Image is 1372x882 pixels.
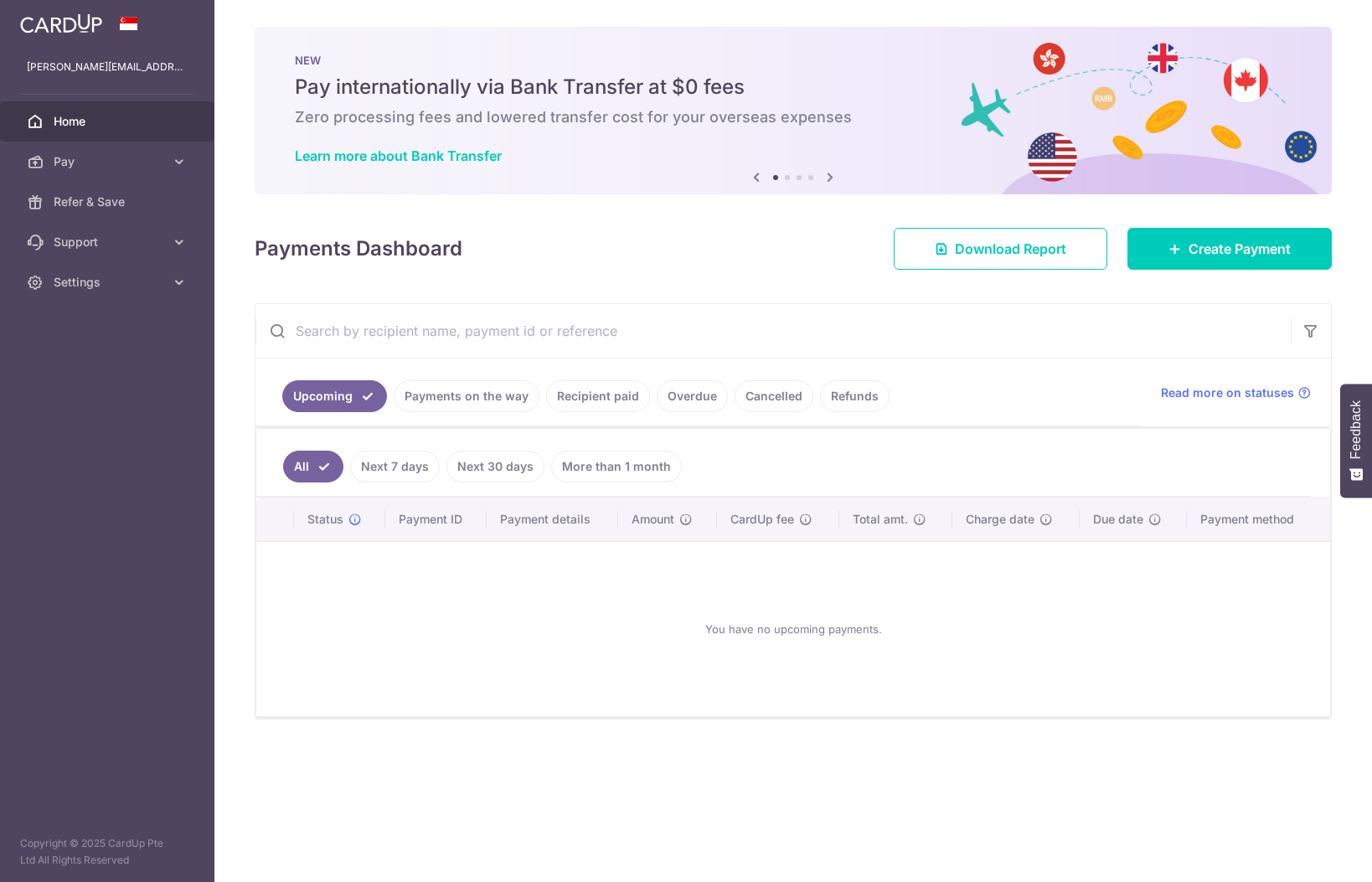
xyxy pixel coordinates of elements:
[1161,384,1294,401] span: Read more on statuses
[255,27,1332,194] img: Bank transfer banner
[276,555,1310,703] div: You have no upcoming payments.
[255,304,1291,358] input: Search by recipient name, payment id or reference
[282,380,387,412] a: Upcoming
[1189,239,1291,259] span: Create Payment
[1187,498,1330,541] th: Payment method
[385,498,487,541] th: Payment ID
[20,13,102,34] img: CardUp
[1161,384,1311,401] a: Read more on statuses
[657,380,728,412] a: Overdue
[1340,384,1372,498] button: Feedback - Show survey
[307,511,343,528] span: Status
[54,234,164,250] span: Support
[1349,400,1364,459] span: Feedback
[446,451,544,482] a: Next 30 days
[295,107,1292,127] h6: Zero processing fees and lowered transfer cost for your overseas expenses
[730,511,794,528] span: CardUp fee
[955,239,1066,259] span: Download Report
[735,380,813,412] a: Cancelled
[632,511,674,528] span: Amount
[394,380,539,412] a: Payments on the way
[295,54,1292,67] p: NEW
[551,451,682,482] a: More than 1 month
[255,234,462,264] h4: Payments Dashboard
[350,451,440,482] a: Next 7 days
[1127,228,1332,270] a: Create Payment
[295,147,502,164] a: Learn more about Bank Transfer
[894,228,1107,270] a: Download Report
[54,274,164,291] span: Settings
[54,113,164,130] span: Home
[853,511,908,528] span: Total amt.
[546,380,650,412] a: Recipient paid
[54,153,164,170] span: Pay
[54,193,164,210] span: Refer & Save
[820,380,890,412] a: Refunds
[283,451,343,482] a: All
[295,74,1292,101] h5: Pay internationally via Bank Transfer at $0 fees
[27,59,188,75] p: [PERSON_NAME][EMAIL_ADDRESS][DOMAIN_NAME]
[1093,511,1143,528] span: Due date
[966,511,1034,528] span: Charge date
[487,498,618,541] th: Payment details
